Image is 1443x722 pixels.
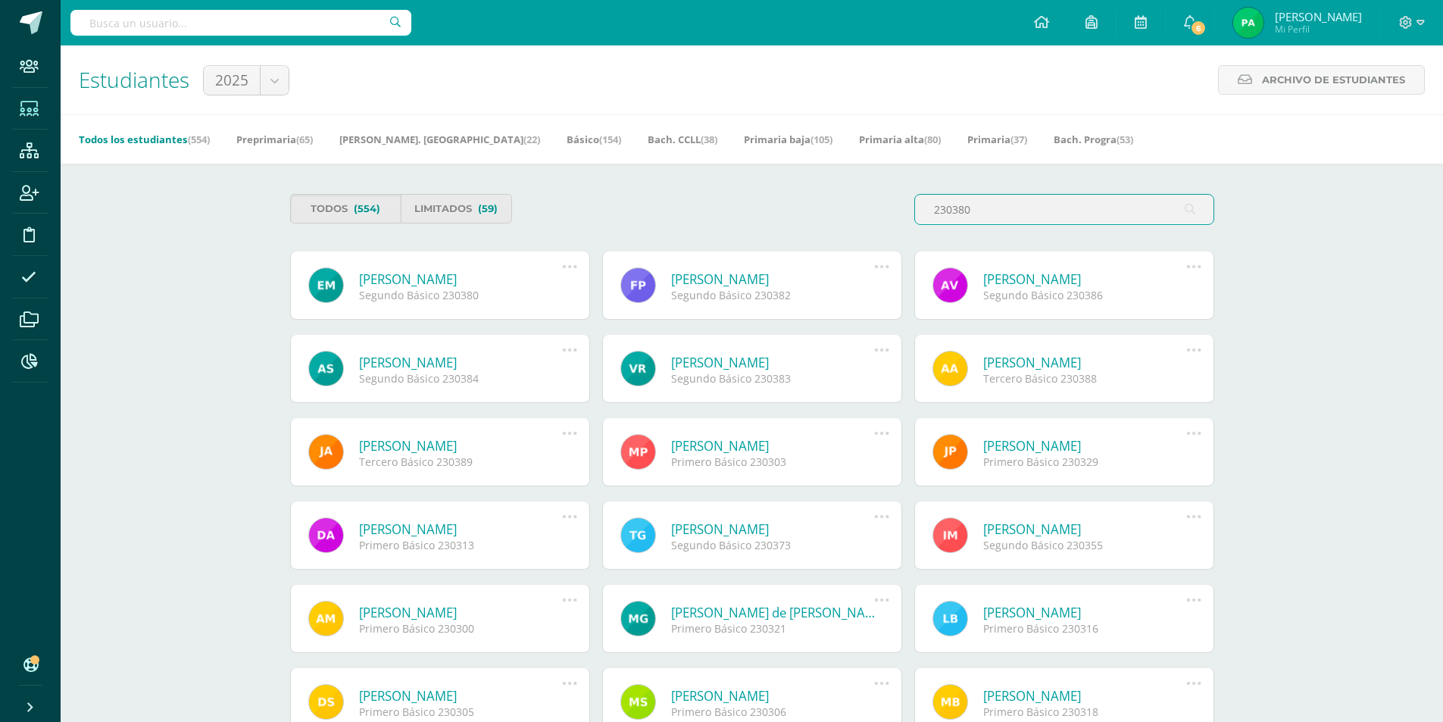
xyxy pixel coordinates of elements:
a: Preprimaria(65) [236,127,313,152]
img: ea606af391f2c2e5188f5482682bdea3.png [1233,8,1263,38]
a: [PERSON_NAME] [983,270,1187,288]
a: [PERSON_NAME] [671,520,875,538]
span: (154) [599,133,621,146]
a: Primaria alta(80) [859,127,941,152]
span: (37) [1010,133,1027,146]
a: [PERSON_NAME]. [GEOGRAPHIC_DATA](22) [339,127,540,152]
a: Limitados(59) [401,194,512,223]
span: (65) [296,133,313,146]
span: (59) [478,195,498,223]
div: Primero Básico 230321 [671,621,875,636]
span: Mi Perfil [1275,23,1362,36]
div: Segundo Básico 230383 [671,371,875,386]
div: Primero Básico 230300 [359,621,563,636]
div: Tercero Básico 230388 [983,371,1187,386]
span: (22) [523,133,540,146]
a: Todos(554) [290,194,401,223]
a: [PERSON_NAME] [983,687,1187,705]
span: [PERSON_NAME] [1275,9,1362,24]
a: [PERSON_NAME] [671,270,875,288]
a: Primaria(37) [967,127,1027,152]
a: [PERSON_NAME] [671,437,875,455]
a: Básico(154) [567,127,621,152]
div: Segundo Básico 230382 [671,288,875,302]
a: [PERSON_NAME] [359,604,563,621]
a: [PERSON_NAME] [359,270,563,288]
a: Bach. CCLL(38) [648,127,717,152]
div: Segundo Básico 230380 [359,288,563,302]
div: Segundo Básico 230384 [359,371,563,386]
span: 2025 [215,66,248,95]
a: [PERSON_NAME] de [PERSON_NAME] [GEOGRAPHIC_DATA] [671,604,875,621]
span: (105) [811,133,832,146]
a: [PERSON_NAME] [359,354,563,371]
a: [PERSON_NAME] [359,520,563,538]
a: [PERSON_NAME] [359,687,563,705]
a: [PERSON_NAME] [359,437,563,455]
div: Segundo Básico 230386 [983,288,1187,302]
a: Primaria baja(105) [744,127,832,152]
a: Todos los estudiantes(554) [79,127,210,152]
span: (53) [1117,133,1133,146]
span: (80) [924,133,941,146]
a: Bach. Progra(53) [1054,127,1133,152]
span: 6 [1190,20,1207,36]
a: [PERSON_NAME] [983,354,1187,371]
a: [PERSON_NAME] [983,437,1187,455]
div: Segundo Básico 230355 [983,538,1187,552]
a: [PERSON_NAME] [983,520,1187,538]
div: Primero Básico 230303 [671,455,875,469]
a: [PERSON_NAME] [671,354,875,371]
div: Primero Básico 230316 [983,621,1187,636]
span: (38) [701,133,717,146]
div: Primero Básico 230313 [359,538,563,552]
input: Busca un usuario... [70,10,411,36]
a: 2025 [204,66,289,95]
input: Busca al estudiante aquí... [915,195,1213,224]
div: Primero Básico 230306 [671,705,875,719]
span: (554) [354,195,380,223]
span: Estudiantes [79,65,189,94]
div: Primero Básico 230318 [983,705,1187,719]
a: [PERSON_NAME] [983,604,1187,621]
span: Archivo de Estudiantes [1262,66,1405,94]
div: Tercero Básico 230389 [359,455,563,469]
div: Primero Básico 230329 [983,455,1187,469]
div: Segundo Básico 230373 [671,538,875,552]
span: (554) [188,133,210,146]
a: Archivo de Estudiantes [1218,65,1425,95]
div: Primero Básico 230305 [359,705,563,719]
a: [PERSON_NAME] [671,687,875,705]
